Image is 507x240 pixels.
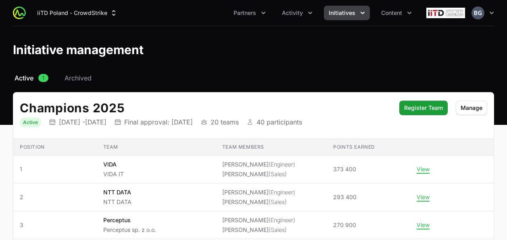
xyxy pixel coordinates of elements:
p: Perceptus [103,216,156,224]
div: Content menu [376,6,417,20]
a: Archived [63,73,93,83]
span: 2 [20,193,90,201]
span: 373 400 [333,165,356,173]
button: Partners [229,6,271,20]
img: iiTD Poland [426,5,465,21]
div: Partners menu [229,6,271,20]
h2: Champions 2025 [20,101,391,115]
p: VIDA [103,160,124,168]
p: 40 participants [257,118,302,126]
button: View [417,166,430,173]
div: Main navigation [26,6,417,20]
p: VIDA IT [103,170,124,178]
span: Initiatives [329,9,355,17]
th: Team [97,139,216,156]
li: [PERSON_NAME] [222,160,295,168]
span: (Sales) [269,226,287,233]
button: iiTD Poland - CrowdStrike [32,6,123,20]
nav: Initiative activity log navigation [13,73,494,83]
li: [PERSON_NAME] [222,170,295,178]
span: Partners [234,9,256,17]
li: [PERSON_NAME] [222,216,295,224]
button: Manage [456,101,487,115]
p: NTT DATA [103,198,131,206]
span: (Engineer) [269,189,295,196]
li: [PERSON_NAME] [222,226,295,234]
span: 1 [20,165,90,173]
button: Activity [277,6,317,20]
li: [PERSON_NAME] [222,198,295,206]
span: 270 900 [333,221,356,229]
span: (Engineer) [269,161,295,168]
span: (Sales) [269,198,287,205]
th: Points earned [327,139,410,156]
span: Register Team [404,103,443,113]
div: Activity menu [277,6,317,20]
span: Active [15,73,33,83]
span: 3 [20,221,90,229]
th: Position [13,139,97,156]
span: Content [381,9,402,17]
a: Active1 [13,73,50,83]
th: Team members [216,139,327,156]
p: Final approval: [DATE] [124,118,193,126]
button: View [417,221,430,229]
img: ActivitySource [13,6,26,19]
span: Archived [65,73,92,83]
img: Bartosz Galoch [472,6,484,19]
h1: Initiative management [13,42,144,57]
button: View [417,194,430,201]
div: Initiatives menu [324,6,370,20]
span: Manage [461,103,482,113]
p: 20 teams [211,118,239,126]
span: (Sales) [269,171,287,177]
span: 293 400 [333,193,357,201]
span: (Engineer) [269,217,295,223]
button: Content [376,6,417,20]
li: [PERSON_NAME] [222,188,295,196]
button: Register Team [399,101,448,115]
p: NTT DATA [103,188,131,196]
span: Activity [282,9,303,17]
p: Perceptus sp. z o.o. [103,226,156,234]
div: Supplier switch menu [32,6,123,20]
span: 1 [38,74,48,82]
button: Initiatives [324,6,370,20]
p: [DATE] - [DATE] [59,118,106,126]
